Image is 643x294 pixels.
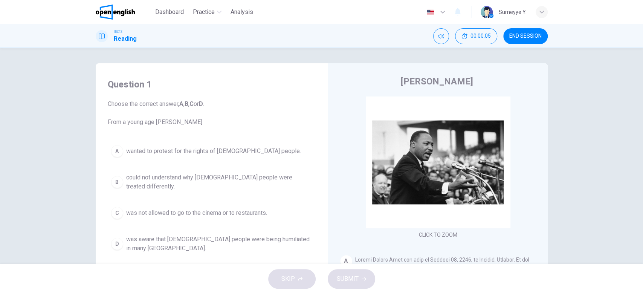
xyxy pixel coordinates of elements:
h4: [PERSON_NAME] [401,75,473,87]
button: Awanted to protest for the rights of [DEMOGRAPHIC_DATA] people. [108,142,316,161]
button: Dashboard [152,5,187,19]
h4: Question 1 [108,78,316,90]
b: C [189,100,194,107]
span: could not understand why [DEMOGRAPHIC_DATA] people were treated differently. [126,173,312,191]
button: Bcould not understand why [DEMOGRAPHIC_DATA] people were treated differently. [108,170,316,194]
b: D [199,100,203,107]
b: B [185,100,188,107]
button: 00:00:05 [455,28,497,44]
div: B [111,176,123,188]
div: D [111,238,123,250]
button: END SESSION [503,28,548,44]
span: 00:00:05 [470,33,491,39]
span: Dashboard [155,8,184,17]
div: A [111,145,123,157]
span: IELTS [114,29,122,34]
span: Choose the correct answer, , , or . From a young age [PERSON_NAME] [108,100,316,127]
b: A [179,100,183,107]
div: C [111,207,123,219]
span: Practice [193,8,215,17]
span: was not allowed to go to the cinema or to restaurants. [126,208,267,217]
img: Profile picture [481,6,493,18]
button: Practice [190,5,225,19]
span: END SESSION [509,33,542,39]
span: Analysis [231,8,253,17]
div: Hide [455,28,497,44]
div: Sümeyye Y. [499,8,527,17]
button: Cwas not allowed to go to the cinema or to restaurants. [108,204,316,222]
span: wanted to protest for the rights of [DEMOGRAPHIC_DATA] people. [126,147,301,156]
button: Dwas aware that [DEMOGRAPHIC_DATA] people were being humiliated in many [GEOGRAPHIC_DATA]. [108,231,316,256]
div: Mute [433,28,449,44]
span: was aware that [DEMOGRAPHIC_DATA] people were being humiliated in many [GEOGRAPHIC_DATA]. [126,235,312,253]
button: Analysis [228,5,256,19]
img: OpenEnglish logo [96,5,135,20]
a: OpenEnglish logo [96,5,153,20]
h1: Reading [114,34,137,43]
div: A [340,255,352,267]
img: en [426,9,435,15]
